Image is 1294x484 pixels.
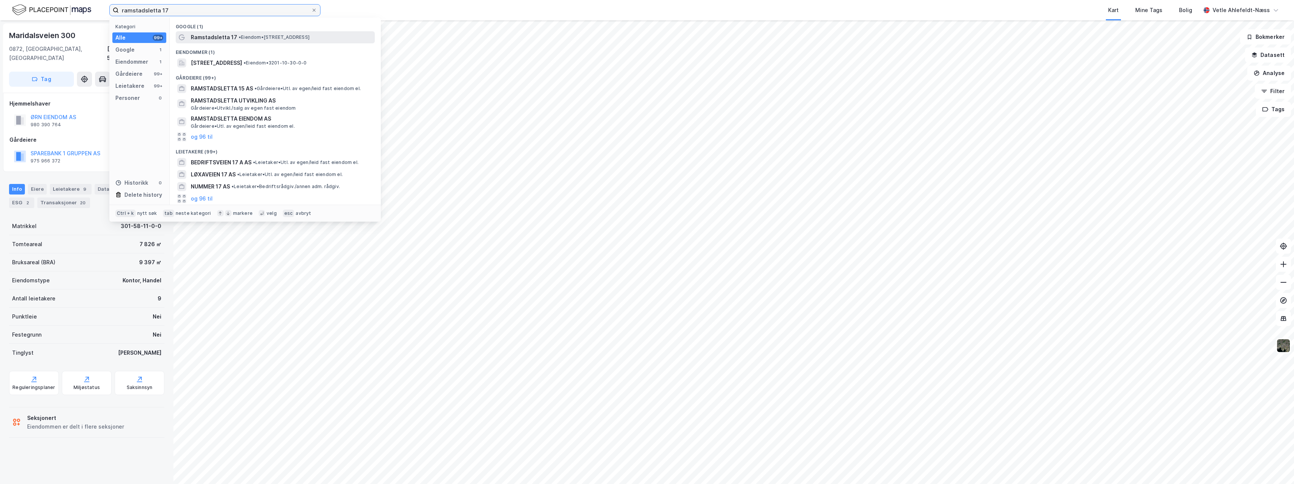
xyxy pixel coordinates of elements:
div: Eiendommer [115,57,148,66]
iframe: Chat Widget [1256,448,1294,484]
div: 0 [157,180,163,186]
button: og 96 til [191,194,213,203]
div: Festegrunn [12,330,41,339]
div: Gårdeiere [115,69,143,78]
div: ESG [9,198,34,208]
div: 1 [157,59,163,65]
button: Tags [1256,102,1291,117]
div: Kontrollprogram for chat [1256,448,1294,484]
div: [PERSON_NAME] [118,348,161,357]
div: Maridalsveien 300 [9,29,77,41]
span: NUMMER 17 AS [191,182,230,191]
div: Ctrl + k [115,210,136,217]
div: 20 [78,199,87,207]
div: Mine Tags [1135,6,1162,15]
div: 980 390 764 [31,122,61,128]
div: 99+ [153,35,163,41]
div: Eiendommer (1) [170,43,381,57]
div: Eiendomstype [12,276,50,285]
button: Bokmerker [1240,29,1291,44]
span: Ramstadsletta 17 [191,33,237,42]
div: Personer [115,93,140,103]
div: Leietakere (99+) [170,143,381,156]
button: Filter [1255,84,1291,99]
div: Transaksjoner [37,198,90,208]
span: Gårdeiere • Utl. av egen/leid fast eiendom el. [255,86,361,92]
span: Leietaker • Bedriftsrådgiv./annen adm. rådgiv. [232,184,340,190]
div: 975 966 372 [31,158,60,164]
div: 9 397 ㎡ [139,258,161,267]
div: Google (1) [170,18,381,31]
div: tab [163,210,174,217]
div: 0872, [GEOGRAPHIC_DATA], [GEOGRAPHIC_DATA] [9,44,107,63]
div: esc [283,210,294,217]
button: og 96 til [191,132,213,141]
div: neste kategori [176,210,211,216]
div: Leietakere [115,81,144,90]
span: [STREET_ADDRESS] [191,58,242,67]
div: Vetle Ahlefeldt-Næss [1213,6,1270,15]
div: Nei [153,330,161,339]
span: Leietaker • Utl. av egen/leid fast eiendom el. [237,172,343,178]
div: Alle [115,33,126,42]
div: Info [9,184,25,195]
span: • [237,172,239,177]
img: 9k= [1276,338,1291,353]
div: Punktleie [12,312,37,321]
div: Kart [1108,6,1119,15]
div: Historikk [115,178,148,187]
div: 99+ [153,83,163,89]
div: Gårdeiere (99+) [170,69,381,83]
div: Nei [153,312,161,321]
div: Tomteareal [12,240,42,249]
span: BEDRIFTSVEIEN 17 A AS [191,158,251,167]
div: [GEOGRAPHIC_DATA], 58/11 [107,44,164,63]
span: Leietaker • Utl. av egen/leid fast eiendom el. [253,159,359,165]
div: Matrikkel [12,222,37,231]
div: Miljøstatus [74,384,100,391]
div: 1 [157,47,163,53]
button: Tag [9,72,74,87]
div: Saksinnsyn [127,384,153,391]
div: Eiendommen er delt i flere seksjoner [27,422,124,431]
span: LØXAVEIEN 17 AS [191,170,236,179]
span: • [232,184,234,189]
div: 7 826 ㎡ [140,240,161,249]
span: RAMSTADSLETTA 15 AS [191,84,253,93]
div: 99+ [153,71,163,77]
div: 9 [81,185,89,193]
div: Antall leietakere [12,294,55,303]
button: Analyse [1247,66,1291,81]
div: Hjemmelshaver [9,99,164,108]
div: Leietakere [50,184,92,195]
div: Tinglyst [12,348,34,357]
button: Datasett [1245,47,1291,63]
div: 301-58-11-0-0 [121,222,161,231]
div: nytt søk [137,210,157,216]
div: Delete history [124,190,162,199]
div: Seksjonert [27,414,124,423]
div: Kontor, Handel [123,276,161,285]
div: Bolig [1179,6,1192,15]
div: Reguleringsplaner [12,384,55,391]
div: 9 [158,294,161,303]
span: Gårdeiere • Utl. av egen/leid fast eiendom el. [191,123,295,129]
span: Eiendom • 3201-10-30-0-0 [244,60,307,66]
span: • [239,34,241,40]
div: Google [115,45,135,54]
input: Søk på adresse, matrikkel, gårdeiere, leietakere eller personer [119,5,311,16]
div: Eiere [28,184,47,195]
span: • [253,159,255,165]
span: • [244,60,246,66]
div: 0 [157,95,163,101]
div: Kategori [115,24,166,29]
div: Datasett [95,184,132,195]
span: Eiendom • [STREET_ADDRESS] [239,34,310,40]
div: markere [233,210,253,216]
div: Gårdeiere [9,135,164,144]
img: logo.f888ab2527a4732fd821a326f86c7f29.svg [12,3,91,17]
span: RAMSTADSLETTA EIENDOM AS [191,114,372,123]
div: Bruksareal (BRA) [12,258,55,267]
div: avbryt [296,210,311,216]
span: RAMSTADSLETTA UTVIKLING AS [191,96,372,105]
